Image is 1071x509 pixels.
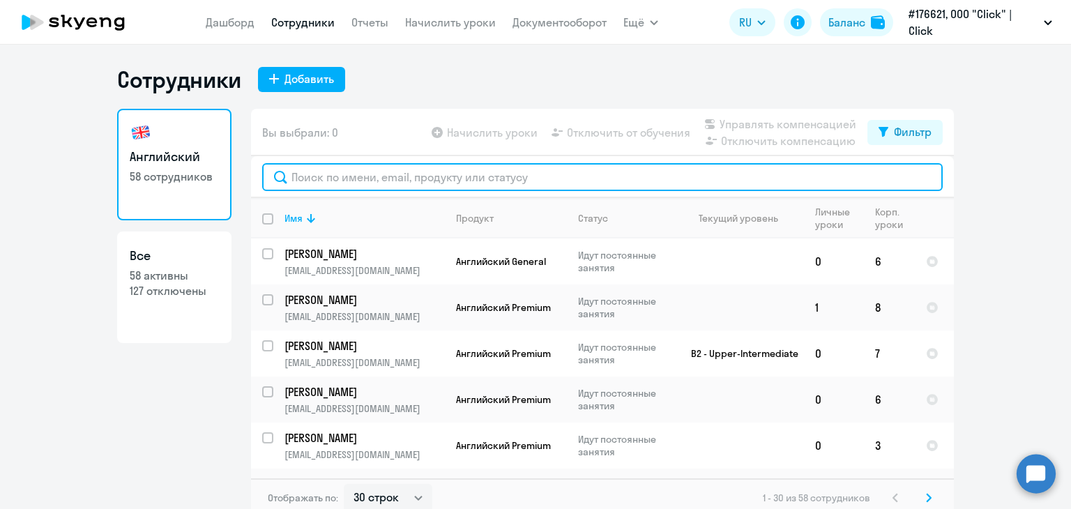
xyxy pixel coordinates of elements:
[284,430,444,446] a: [PERSON_NAME]
[699,212,778,225] div: Текущий уровень
[284,338,444,354] a: [PERSON_NAME]
[284,430,442,446] p: [PERSON_NAME]
[284,384,444,400] a: [PERSON_NAME]
[284,292,444,307] a: [PERSON_NAME]
[578,212,608,225] div: Статус
[130,283,219,298] p: 127 отключены
[456,301,551,314] span: Английский Premium
[623,14,644,31] span: Ещё
[456,439,551,452] span: Английский Premium
[578,433,674,458] p: Идут постоянные занятия
[284,292,442,307] p: [PERSON_NAME]
[284,310,444,323] p: [EMAIL_ADDRESS][DOMAIN_NAME]
[130,268,219,283] p: 58 активны
[578,295,674,320] p: Идут постоянные занятия
[674,331,804,377] td: B2 - Upper-Intermediate
[894,123,932,140] div: Фильтр
[262,124,338,141] span: Вы выбрали: 0
[117,231,231,343] a: Все58 активны127 отключены
[456,393,551,406] span: Английский Premium
[130,148,219,166] h3: Английский
[268,492,338,504] span: Отображать по:
[867,120,943,145] button: Фильтр
[623,8,658,36] button: Ещё
[804,423,864,469] td: 0
[405,15,496,29] a: Начислить уроки
[271,15,335,29] a: Сотрудники
[284,212,303,225] div: Имя
[284,246,442,261] p: [PERSON_NAME]
[804,331,864,377] td: 0
[871,15,885,29] img: balance
[456,347,551,360] span: Английский Premium
[864,284,915,331] td: 8
[117,66,241,93] h1: Сотрудники
[258,67,345,92] button: Добавить
[864,331,915,377] td: 7
[739,14,752,31] span: RU
[130,169,219,184] p: 58 сотрудников
[351,15,388,29] a: Отчеты
[578,341,674,366] p: Идут постоянные занятия
[262,163,943,191] input: Поиск по имени, email, продукту или статусу
[284,264,444,277] p: [EMAIL_ADDRESS][DOMAIN_NAME]
[578,387,674,412] p: Идут постоянные занятия
[284,212,444,225] div: Имя
[820,8,893,36] button: Балансbalance
[804,284,864,331] td: 1
[117,109,231,220] a: Английский58 сотрудников
[875,206,914,231] div: Корп. уроки
[284,476,442,492] p: [PERSON_NAME]
[804,238,864,284] td: 0
[828,14,865,31] div: Баланс
[130,247,219,265] h3: Все
[864,238,915,284] td: 6
[804,377,864,423] td: 0
[864,377,915,423] td: 6
[902,6,1059,39] button: #176621, ООО "Click" | Click
[512,15,607,29] a: Документооборот
[763,492,870,504] span: 1 - 30 из 58 сотрудников
[284,356,444,369] p: [EMAIL_ADDRESS][DOMAIN_NAME]
[864,423,915,469] td: 3
[815,206,863,231] div: Личные уроки
[729,8,775,36] button: RU
[206,15,255,29] a: Дашборд
[456,212,494,225] div: Продукт
[456,255,546,268] span: Английский General
[284,70,334,87] div: Добавить
[685,212,803,225] div: Текущий уровень
[284,476,444,492] a: [PERSON_NAME]
[284,402,444,415] p: [EMAIL_ADDRESS][DOMAIN_NAME]
[284,246,444,261] a: [PERSON_NAME]
[284,448,444,461] p: [EMAIL_ADDRESS][DOMAIN_NAME]
[909,6,1038,39] p: #176621, ООО "Click" | Click
[578,249,674,274] p: Идут постоянные занятия
[130,121,152,144] img: english
[284,338,442,354] p: [PERSON_NAME]
[284,384,442,400] p: [PERSON_NAME]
